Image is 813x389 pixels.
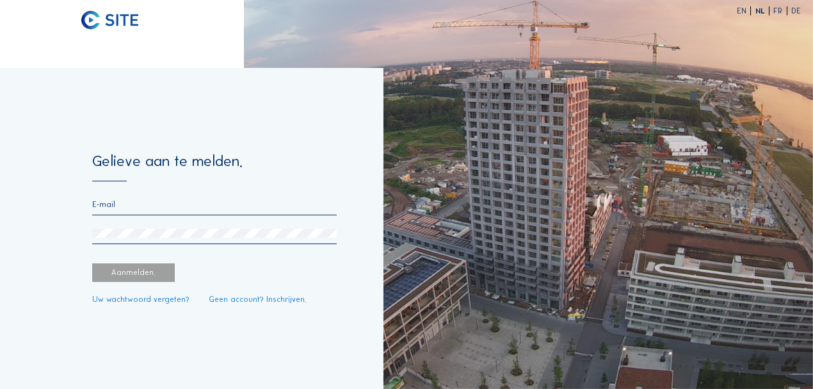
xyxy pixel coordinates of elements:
img: C-SITE logo [81,11,138,30]
input: E-mail [92,200,337,209]
div: EN [737,8,751,15]
div: NL [755,8,769,15]
div: DE [791,8,801,15]
a: Uw wachtwoord vergeten? [92,296,189,304]
div: FR [773,8,787,15]
div: Aanmelden. [92,263,175,282]
div: Gelieve aan te melden. [92,154,337,181]
a: Geen account? Inschrijven. [209,296,306,304]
